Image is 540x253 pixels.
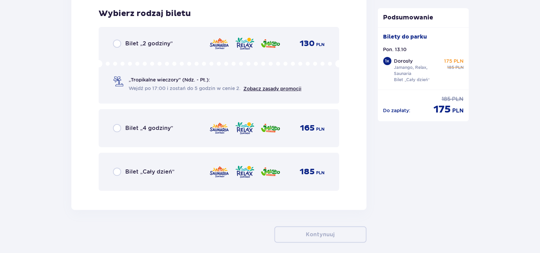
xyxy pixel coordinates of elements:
[125,124,173,132] span: Bilet „4 godziny”
[452,95,464,103] span: PLN
[306,231,335,238] p: Kontynuuj
[125,168,174,176] span: Bilet „Cały dzień”
[300,167,315,177] span: 185
[383,57,392,65] div: 1 x
[452,107,464,115] span: PLN
[260,36,281,51] img: Jamango
[316,170,325,176] span: PLN
[394,58,413,64] p: Dorosły
[209,165,229,179] img: Saunaria
[260,121,281,135] img: Jamango
[209,121,229,135] img: Saunaria
[125,40,173,47] span: Bilet „2 godziny”
[235,121,255,135] img: Relax
[274,226,367,243] button: Kontynuuj
[394,64,441,77] p: Jamango, Relax, Saunaria
[300,123,315,133] span: 165
[442,95,451,103] span: 185
[316,126,325,132] span: PLN
[444,58,464,64] p: 175 PLN
[447,64,454,71] span: 185
[434,103,451,116] span: 175
[378,14,469,22] p: Podsumowanie
[129,85,241,92] span: Wejdź po 17:00 i zostań do 5 godzin w cenie 2.
[235,165,255,179] img: Relax
[383,107,411,114] p: Do zapłaty :
[383,46,407,53] p: Pon. 13.10
[394,77,430,83] p: Bilet „Cały dzień”
[316,42,325,48] span: PLN
[243,86,301,91] a: Zobacz zasady promocji
[300,39,315,49] span: 130
[455,64,464,71] span: PLN
[129,76,210,83] span: „Tropikalne wieczory" (Ndz. - Pt.):
[235,36,255,51] img: Relax
[209,36,229,51] img: Saunaria
[260,165,281,179] img: Jamango
[383,33,427,41] p: Bilety do parku
[99,9,191,19] h3: Wybierz rodzaj biletu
